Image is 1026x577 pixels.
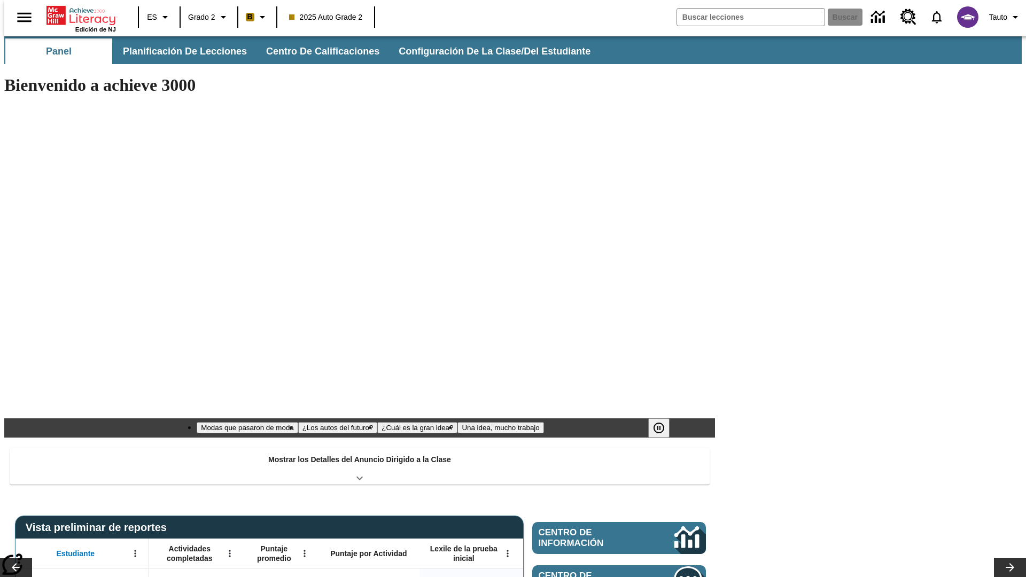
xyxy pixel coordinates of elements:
button: Boost El color de la clase es anaranjado claro. Cambiar el color de la clase. [242,7,273,27]
span: Puntaje por Actividad [330,549,407,558]
span: Centro de información [539,527,639,549]
span: Puntaje promedio [248,544,300,563]
span: Tauto [989,12,1007,23]
button: Panel [5,38,112,64]
button: Planificación de lecciones [114,38,255,64]
button: Configuración de la clase/del estudiante [390,38,599,64]
a: Portada [46,5,116,26]
div: Mostrar los Detalles del Anuncio Dirigido a la Clase [10,448,710,485]
button: Abrir menú [500,545,516,562]
button: Centro de calificaciones [258,38,388,64]
a: Centro de recursos, Se abrirá en una pestaña nueva. [894,3,923,32]
button: Abrir menú [222,545,238,562]
a: Notificaciones [923,3,951,31]
span: Lexile de la prueba inicial [425,544,503,563]
button: Carrusel de lecciones, seguir [994,558,1026,577]
input: Buscar campo [677,9,825,26]
span: B [247,10,253,24]
div: Subbarra de navegación [4,38,600,64]
img: avatar image [957,6,978,28]
span: Estudiante [57,549,95,558]
span: 2025 Auto Grade 2 [289,12,363,23]
span: ES [147,12,157,23]
div: Portada [46,4,116,33]
button: Diapositiva 4 Una idea, mucho trabajo [457,422,543,433]
button: Lenguaje: ES, Selecciona un idioma [142,7,176,27]
span: Edición de NJ [75,26,116,33]
button: Abrir el menú lateral [9,2,40,33]
p: Mostrar los Detalles del Anuncio Dirigido a la Clase [268,454,451,465]
span: Grado 2 [188,12,215,23]
button: Diapositiva 2 ¿Los autos del futuro? [298,422,378,433]
button: Grado: Grado 2, Elige un grado [184,7,234,27]
h1: Bienvenido a achieve 3000 [4,75,715,95]
span: Actividades completadas [154,544,225,563]
a: Centro de información [532,522,706,554]
a: Centro de información [865,3,894,32]
div: Pausar [648,418,680,438]
div: Subbarra de navegación [4,36,1022,64]
button: Escoja un nuevo avatar [951,3,985,31]
button: Diapositiva 3 ¿Cuál es la gran idea? [377,422,457,433]
button: Abrir menú [297,545,313,562]
span: Vista preliminar de reportes [26,521,172,534]
button: Diapositiva 1 Modas que pasaron de moda [197,422,298,433]
button: Abrir menú [127,545,143,562]
button: Pausar [648,418,670,438]
button: Perfil/Configuración [985,7,1026,27]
